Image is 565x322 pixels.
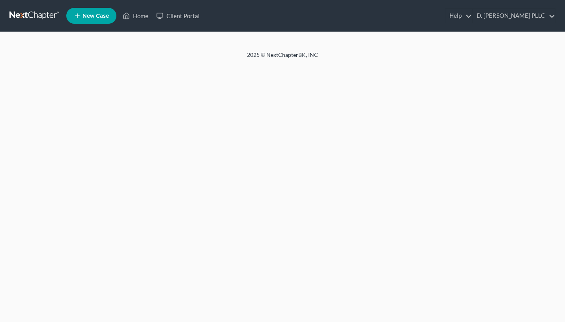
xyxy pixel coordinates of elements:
a: Home [119,9,152,23]
a: D. [PERSON_NAME] PLLC [473,9,555,23]
div: 2025 © NextChapterBK, INC [58,51,507,65]
a: Help [445,9,472,23]
new-legal-case-button: New Case [66,8,116,24]
a: Client Portal [152,9,204,23]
